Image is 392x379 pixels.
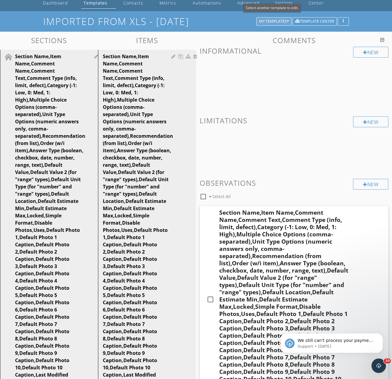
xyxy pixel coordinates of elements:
h3: Informational [200,47,388,55]
h1: Imported from XLS - [DATE] [43,16,349,27]
iframe: Intercom live chat [371,358,386,373]
button: My Templates [256,17,292,26]
div: New [353,179,388,190]
h3: Limitations [200,116,388,125]
h3: Observations [200,179,388,187]
button: Template Center [292,17,337,26]
i: check_box_outline_blank [206,292,215,307]
p: Message from Support, sent 5d ago [26,23,104,29]
div: New [353,47,388,58]
a: Template Center [292,18,337,24]
div: New [353,116,388,127]
div: Section Name,Item Name,Comment Name,Comment Text,Comment Type (info, limit, defect),Category (-1:... [15,53,85,378]
div: Section Name,Item Name,Comment Name,Comment Text,Comment Type (info, limit, defect),Category (-1:... [103,53,173,378]
span: Select All [212,194,231,199]
span: We still can't process your payment using your card XXXX2264 (exp. 2029-2) so we canceled your su... [26,17,102,52]
div: Template Center [295,19,334,24]
div: My Templates [259,19,289,24]
h3: Items [98,36,196,44]
span: 10 [384,358,391,363]
h3: Comments [200,36,388,44]
iframe: Intercom notifications message [271,321,392,363]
